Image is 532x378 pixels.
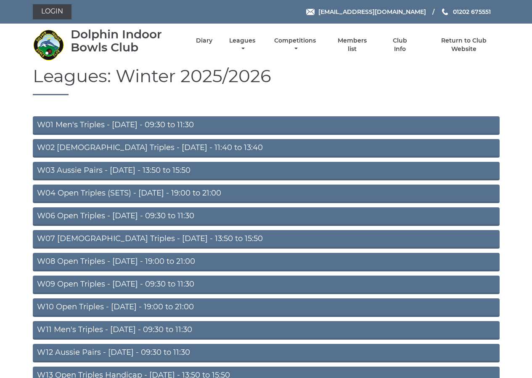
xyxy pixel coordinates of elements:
a: W02 [DEMOGRAPHIC_DATA] Triples - [DATE] - 11:40 to 13:40 [33,139,500,158]
a: W04 Open Triples (SETS) - [DATE] - 19:00 to 21:00 [33,185,500,203]
a: Club Info [386,37,414,53]
a: Leagues [227,37,257,53]
a: Competitions [273,37,318,53]
a: W08 Open Triples - [DATE] - 19:00 to 21:00 [33,253,500,271]
a: W06 Open Triples - [DATE] - 09:30 to 11:30 [33,207,500,226]
a: Phone us 01202 675551 [441,7,491,16]
h1: Leagues: Winter 2025/2026 [33,66,500,95]
a: Email [EMAIL_ADDRESS][DOMAIN_NAME] [306,7,426,16]
img: Email [306,9,315,15]
img: Dolphin Indoor Bowls Club [33,29,64,61]
a: Diary [196,37,212,45]
a: Login [33,4,71,19]
a: W11 Men's Triples - [DATE] - 09:30 to 11:30 [33,321,500,340]
a: W03 Aussie Pairs - [DATE] - 13:50 to 15:50 [33,162,500,180]
a: Return to Club Website [428,37,499,53]
a: W12 Aussie Pairs - [DATE] - 09:30 to 11:30 [33,344,500,362]
div: Dolphin Indoor Bowls Club [71,28,181,54]
a: W10 Open Triples - [DATE] - 19:00 to 21:00 [33,298,500,317]
a: W01 Men's Triples - [DATE] - 09:30 to 11:30 [33,116,500,135]
a: Members list [333,37,371,53]
a: W07 [DEMOGRAPHIC_DATA] Triples - [DATE] - 13:50 to 15:50 [33,230,500,249]
a: W09 Open Triples - [DATE] - 09:30 to 11:30 [33,276,500,294]
span: 01202 675551 [453,8,491,16]
span: [EMAIL_ADDRESS][DOMAIN_NAME] [318,8,426,16]
img: Phone us [442,8,448,15]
